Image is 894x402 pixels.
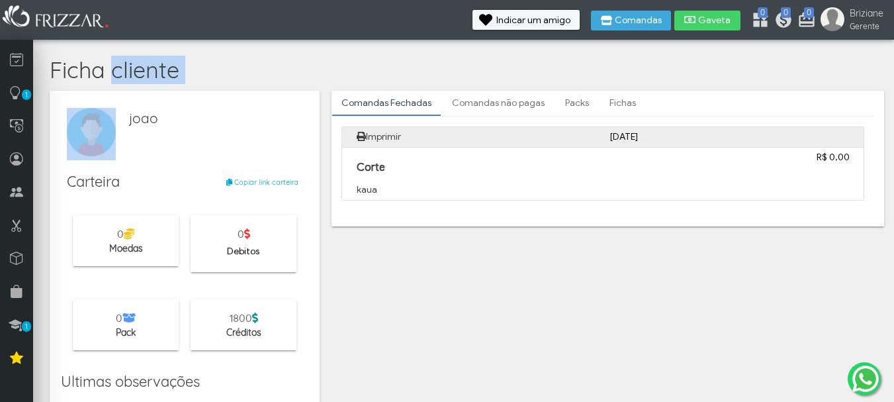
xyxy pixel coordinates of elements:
[109,242,143,254] span: Moedas
[850,7,883,21] span: Briziane
[781,7,791,18] span: 0
[698,16,731,25] span: Gaveta
[67,174,302,189] h1: Carteira
[615,16,662,25] span: Comandas
[774,11,787,33] a: 0
[22,89,31,100] span: 1
[332,92,441,115] a: Comandas Fechadas
[357,183,723,197] p: kaua
[61,374,200,389] h1: Ultimas observações
[850,363,881,395] img: whatsapp.png
[850,21,883,32] span: Gerente
[230,311,258,325] span: 1800
[817,151,850,164] a: R$ 0,00
[116,327,136,338] span: Pack
[817,152,850,163] strong: R$ 0,00
[821,7,887,35] a: Briziane Gerente
[116,311,136,325] span: 0
[751,11,764,33] a: 0
[600,92,645,115] a: Fichas
[603,130,857,144] div: [DATE]
[129,108,302,129] span: joao
[218,242,269,262] button: Debitos
[591,11,671,30] button: Comandas
[804,7,814,18] span: 0
[366,131,401,142] a: Imprimir
[227,242,259,262] span: Debitos
[117,227,134,240] span: 0
[443,92,554,115] a: Comandas não pagas
[50,58,884,83] h4: Ficha cliente
[357,162,723,175] p: Corte
[22,321,31,332] span: 1
[472,10,580,30] button: Indicar um amigo
[226,327,261,338] span: Créditos
[222,174,303,191] button: Copiar link carteira
[797,11,811,33] a: 0
[758,7,768,18] span: 0
[238,227,250,240] span: 0
[556,92,598,115] a: Packs
[674,11,740,30] button: Gaveta
[496,16,570,25] span: Indicar um amigo
[234,177,298,187] span: Copiar link carteira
